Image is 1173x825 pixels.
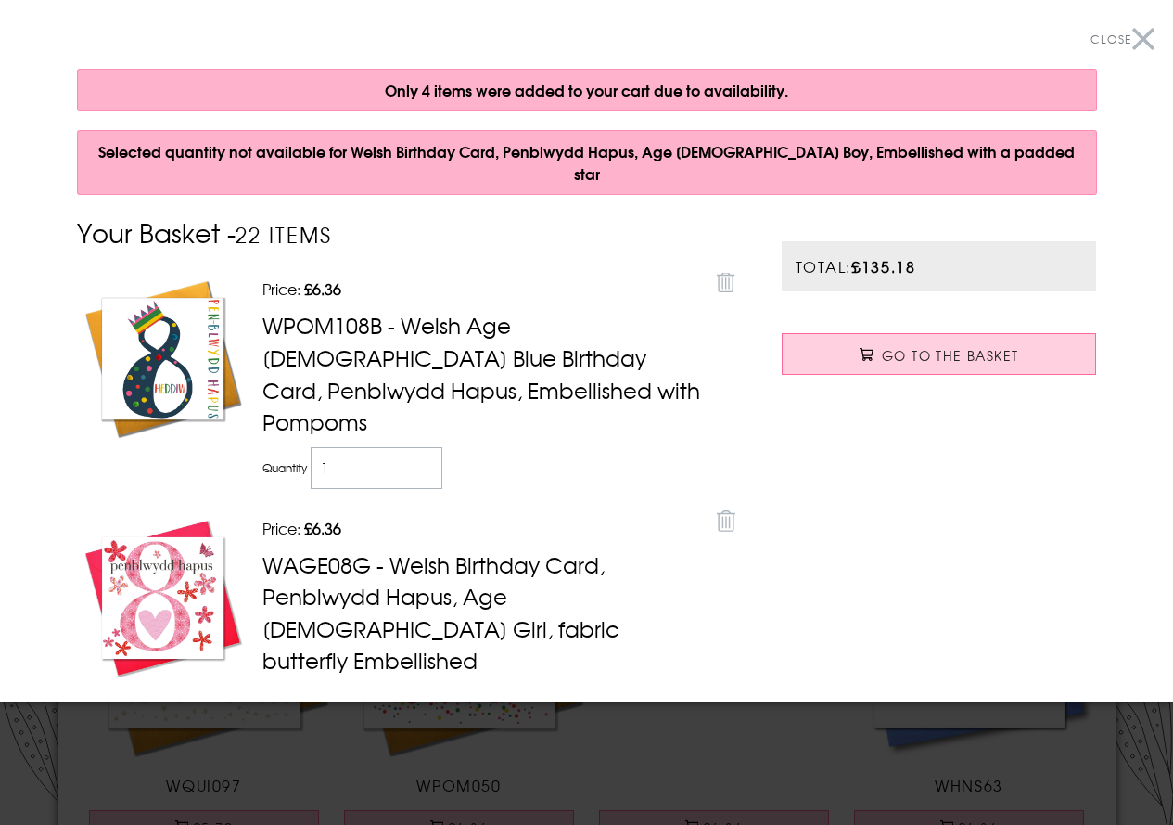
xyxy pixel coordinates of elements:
a: Remove [712,264,740,297]
img: WAGE08P_8ce1aa3e-09cb-4155-ab92-fc50c55189dd.jpg [82,517,244,679]
div: Only 4 items were added to your cart due to availability. [77,69,1097,111]
img: B07JMQYVYJ.MAIN_7a4cf9e1-ba9e-4736-98d6-31a7141585ec.jpg [82,277,244,440]
a: WPOM108B - Welsh Age [DEMOGRAPHIC_DATA] Blue Birthday Card, Penblwydd Hapus, Embellished with Pom... [262,309,700,437]
a: WAGE08G - Welsh Birthday Card, Penblwydd Hapus, Age [DEMOGRAPHIC_DATA] Girl, fabric butterfly Emb... [262,548,619,677]
span: Go to the Basket [882,346,1018,365]
strong: £6.36 [300,277,341,300]
div: Selected quantity not available for Welsh Birthday Card, Penblwydd Hapus, Age [DEMOGRAPHIC_DATA] ... [77,130,1097,195]
a: Remove [712,503,740,536]
button: Close menu [1090,19,1154,60]
p: Price: [262,277,703,300]
input: Item quantity [311,447,443,489]
strong: £135.18 [851,255,915,277]
label: Quantity [262,459,307,476]
p: Price: [262,517,703,539]
a: Go to the Basket [782,333,1097,375]
strong: £6.36 [300,517,341,539]
p: Total: [782,241,1097,291]
small: 22 items [236,219,333,250]
span: Close [1090,31,1131,47]
h2: Your Basket - [77,213,745,251]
